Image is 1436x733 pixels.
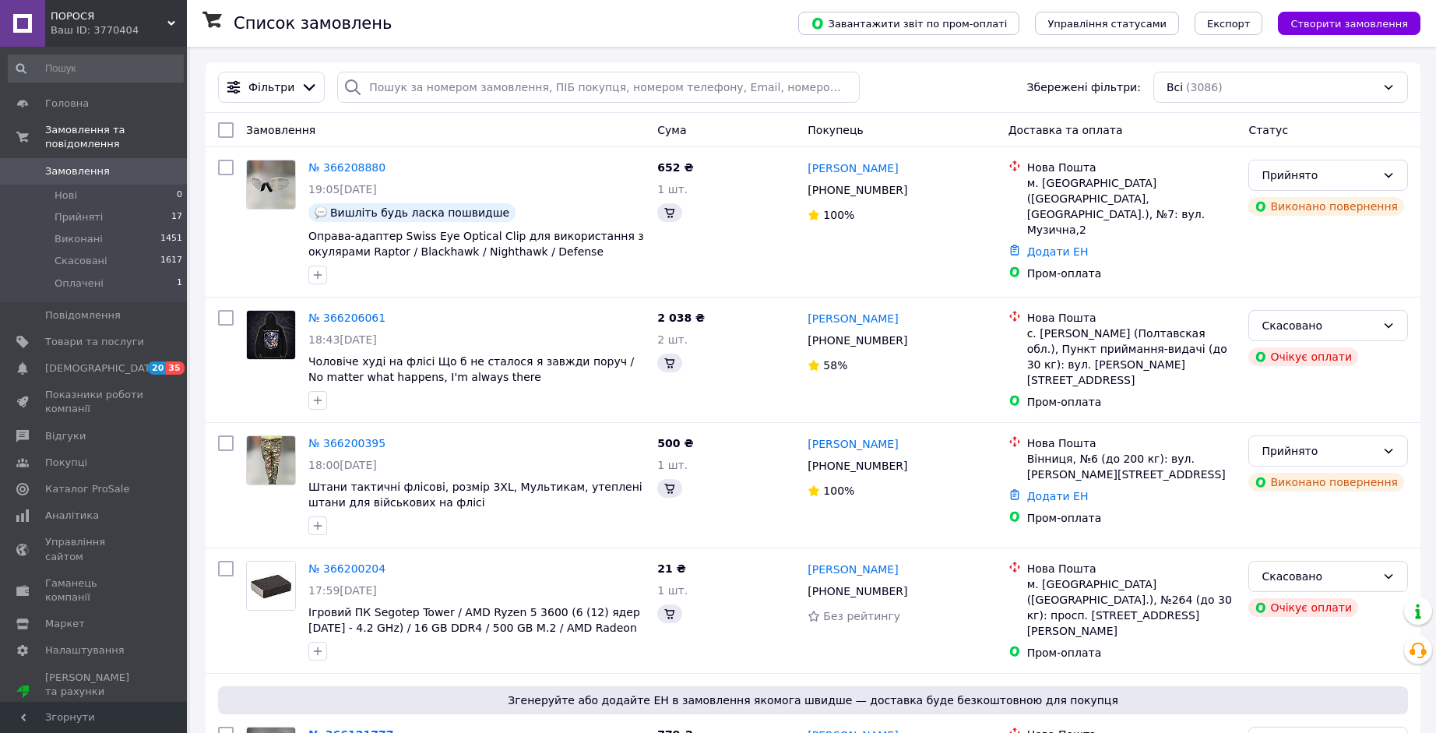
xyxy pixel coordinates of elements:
span: [DEMOGRAPHIC_DATA] [45,361,160,375]
button: Створити замовлення [1278,12,1420,35]
span: Завантажити звіт по пром-оплаті [811,16,1007,30]
div: [PHONE_NUMBER] [804,329,910,351]
span: Нові [55,189,77,203]
span: 1 шт. [657,584,688,597]
div: [PHONE_NUMBER] [804,179,910,201]
a: Ігровий ПК Segotep Tower / AMD Ryzen 5 3600 (6 (12) ядер [DATE] - 4.2 GHz) / 16 GB DDR4 / 500 GB ... [308,606,640,650]
span: Експорт [1207,18,1251,30]
span: 35 [166,361,184,375]
div: Ваш ID: 3770404 [51,23,187,37]
a: Фото товару [246,435,296,485]
a: № 366200204 [308,562,385,575]
a: Чоловіче худі на флісі Що б не сталося я завжди поруч / No matter what happens, I'm always there [308,355,634,383]
span: Створити замовлення [1290,18,1408,30]
span: 1617 [160,254,182,268]
span: Відгуки [45,429,86,443]
button: Експорт [1195,12,1263,35]
div: м. [GEOGRAPHIC_DATA] ([GEOGRAPHIC_DATA], [GEOGRAPHIC_DATA].), №7: вул. Музична,2 [1027,175,1237,238]
div: Виконано повернення [1248,197,1404,216]
div: Виконано повернення [1248,473,1404,492]
span: 58% [823,359,847,372]
a: № 366206061 [308,312,385,324]
span: Повідомлення [45,308,121,322]
a: Додати ЕН [1027,245,1089,258]
span: (3086) [1186,81,1223,93]
a: [PERSON_NAME] [808,311,898,326]
div: Скасовано [1262,317,1376,334]
a: Створити замовлення [1262,16,1420,29]
div: Пром-оплата [1027,510,1237,526]
span: Маркет [45,617,85,631]
div: Prom топ [45,699,144,713]
span: 17:59[DATE] [308,584,377,597]
span: Показники роботи компанії [45,388,144,416]
span: 0 [177,189,182,203]
span: Замовлення [45,164,110,178]
a: № 366200395 [308,437,385,449]
div: Нова Пошта [1027,561,1237,576]
div: Прийнято [1262,167,1376,184]
span: 17 [171,210,182,224]
div: [PHONE_NUMBER] [804,455,910,477]
a: [PERSON_NAME] [808,562,898,577]
span: Налаштування [45,643,125,657]
input: Пошук за номером замовлення, ПІБ покупця, номером телефону, Email, номером накладної [337,72,859,103]
span: Фільтри [248,79,294,95]
span: 2 038 ₴ [657,312,705,324]
img: Фото товару [247,160,295,209]
img: Фото товару [247,436,295,485]
span: Управління сайтом [45,535,144,563]
span: Скасовані [55,254,107,268]
a: Додати ЕН [1027,490,1089,502]
span: 1451 [160,232,182,246]
span: 19:05[DATE] [308,183,377,196]
div: Пром-оплата [1027,266,1237,281]
span: Гаманець компанії [45,576,144,604]
span: Cума [657,124,686,136]
div: Нова Пошта [1027,160,1237,175]
div: Прийнято [1262,442,1376,460]
span: 2 шт. [657,333,688,346]
span: Замовлення [246,124,315,136]
span: 652 ₴ [657,161,693,174]
span: Всі [1167,79,1183,95]
a: [PERSON_NAME] [808,436,898,452]
span: 1 [177,277,182,291]
span: Покупець [808,124,863,136]
span: Покупці [45,456,87,470]
a: Фото товару [246,310,296,360]
div: Нова Пошта [1027,310,1237,326]
div: Скасовано [1262,568,1376,585]
span: Збережені фільтри: [1027,79,1141,95]
span: 18:43[DATE] [308,333,377,346]
h1: Список замовлень [234,14,392,33]
span: 1 шт. [657,459,688,471]
span: Згенеруйте або додайте ЕН в замовлення якомога швидше — доставка буде безкоштовною для покупця [224,692,1402,708]
span: Головна [45,97,89,111]
img: Фото товару [247,562,295,610]
a: Штани тактичні флісові, розмір 3XL, Мультикам, утеплені штани для військових на флісі [308,481,642,509]
div: с. [PERSON_NAME] (Полтавская обл.), Пункт приймання-видачі (до 30 кг): вул. [PERSON_NAME][STREET_... [1027,326,1237,388]
div: м. [GEOGRAPHIC_DATA] ([GEOGRAPHIC_DATA].), №264 (до 30 кг): просп. [STREET_ADDRESS][PERSON_NAME] [1027,576,1237,639]
div: Очікує оплати [1248,598,1358,617]
span: Вишліть будь ласка пошвидше [330,206,509,219]
a: Фото товару [246,561,296,611]
div: Вінниця, №6 (до 200 кг): вул. [PERSON_NAME][STREET_ADDRESS] [1027,451,1237,482]
span: Оплачені [55,277,104,291]
div: Пром-оплата [1027,394,1237,410]
span: ПОРОСЯ [51,9,167,23]
span: 1 шт. [657,183,688,196]
span: 100% [823,485,854,497]
button: Управління статусами [1035,12,1179,35]
span: 18:00[DATE] [308,459,377,471]
span: Каталог ProSale [45,482,129,496]
span: Виконані [55,232,103,246]
span: 500 ₴ [657,437,693,449]
img: Фото товару [247,311,295,359]
span: 21 ₴ [657,562,685,575]
a: [PERSON_NAME] [808,160,898,176]
span: Товари та послуги [45,335,144,349]
a: № 366208880 [308,161,385,174]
